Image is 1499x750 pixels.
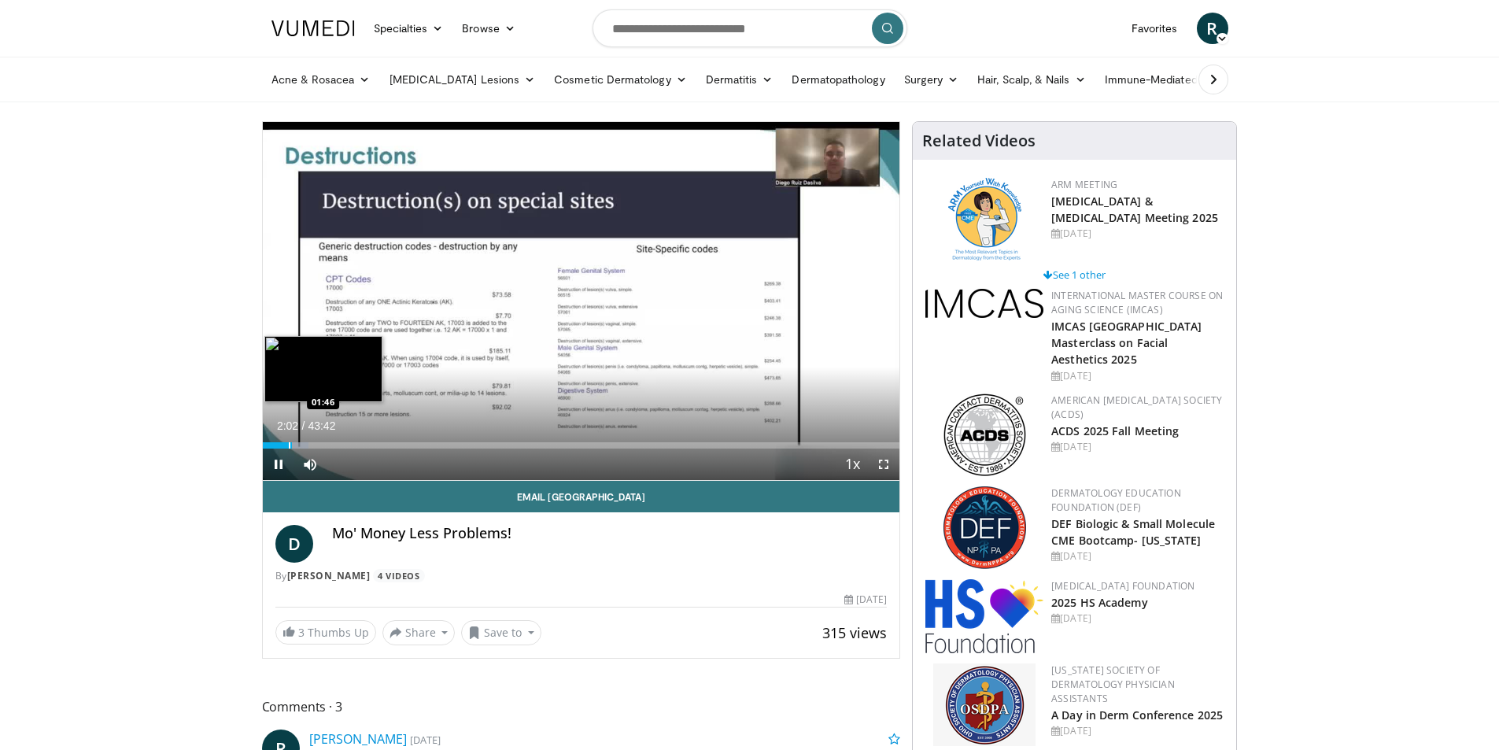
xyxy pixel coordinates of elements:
[302,419,305,432] span: /
[1051,595,1148,610] a: 2025 HS Academy
[275,620,376,645] a: 3 Thumbs Up
[968,64,1095,95] a: Hair, Scalp, & Nails
[262,696,901,717] span: Comments 3
[844,593,887,607] div: [DATE]
[309,730,407,748] a: [PERSON_NAME]
[364,13,453,44] a: Specialties
[933,663,1036,746] img: 7d47898e-a241-48b6-93b2-41b26b77df49.png.150x105_q85_autocrop_double_scale_upscale_version-0.2.png
[1051,708,1223,722] a: A Day in Derm Conference 2025
[1051,393,1222,421] a: American [MEDICAL_DATA] Society (ACDS)
[1051,663,1175,705] a: [US_STATE] Society of Dermatology Physician Assistants
[1051,178,1117,191] a: ARM Meeting
[275,569,888,583] div: By
[545,64,696,95] a: Cosmetic Dermatology
[948,178,1021,260] img: 89a28c6a-718a-466f-b4d1-7c1f06d8483b.png.150x105_q85_autocrop_double_scale_upscale_version-0.2.png
[373,569,425,582] a: 4 Videos
[836,449,868,480] button: Playback Rate
[262,64,380,95] a: Acne & Rosacea
[410,733,441,747] small: [DATE]
[1043,268,1106,282] a: See 1 other
[271,20,355,36] img: VuMedi Logo
[1051,549,1224,563] div: [DATE]
[461,620,541,645] button: Save to
[1095,64,1223,95] a: Immune-Mediated
[696,64,783,95] a: Dermatitis
[263,122,900,481] video-js: Video Player
[1051,440,1224,454] div: [DATE]
[922,131,1036,150] h4: Related Videos
[1051,227,1224,241] div: [DATE]
[1051,611,1224,626] div: [DATE]
[895,64,969,95] a: Surgery
[380,64,545,95] a: [MEDICAL_DATA] Lesions
[1051,579,1194,593] a: [MEDICAL_DATA] Foundation
[925,579,1043,653] img: 28b5378a-8b40-4bef-b7b3-75072d0be4c1.png.150x105_q85_autocrop_double_scale_upscale_version-0.2.png
[382,620,456,645] button: Share
[263,449,294,480] button: Pause
[264,336,382,402] img: image.jpeg
[287,569,371,582] a: [PERSON_NAME]
[1197,13,1228,44] a: R
[593,9,907,47] input: Search topics, interventions
[925,289,1043,318] img: cbfdf730-2095-48fb-9c0d-c82036e4312f.png.150x105_q85_autocrop_double_scale_upscale_version-0.2.png
[1051,194,1218,225] a: [MEDICAL_DATA] & [MEDICAL_DATA] Meeting 2025
[1051,369,1224,383] div: [DATE]
[1051,486,1181,514] a: Dermatology Education Foundation (DEF)
[298,625,305,640] span: 3
[868,449,899,480] button: Fullscreen
[263,442,900,449] div: Progress Bar
[822,623,887,642] span: 315 views
[275,525,313,563] a: D
[263,481,900,512] a: Email [GEOGRAPHIC_DATA]
[1051,423,1179,438] a: ACDS 2025 Fall Meeting
[1051,516,1215,548] a: DEF Biologic & Small Molecule CME Bootcamp- [US_STATE]
[277,419,298,432] span: 2:02
[452,13,525,44] a: Browse
[943,486,1026,569] img: a6ab15bf-80b7-4256-a295-36486a4ea53b.png.150x105_q85_autocrop_double_scale_upscale_version-0.2.png
[308,419,335,432] span: 43:42
[1122,13,1187,44] a: Favorites
[1051,319,1202,367] a: IMCAS [GEOGRAPHIC_DATA] Masterclass on Facial Aesthetics 2025
[294,449,326,480] button: Mute
[782,64,894,95] a: Dermatopathology
[1051,289,1223,316] a: International Master Course on Aging Science (IMCAS)
[1051,724,1224,738] div: [DATE]
[332,525,888,542] h4: Mo' Money Less Problems!
[943,393,1026,476] img: 1084bfb4-4224-4316-96de-bc298917b611.png.150x105_q85_autocrop_double_scale_upscale_version-0.2.png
